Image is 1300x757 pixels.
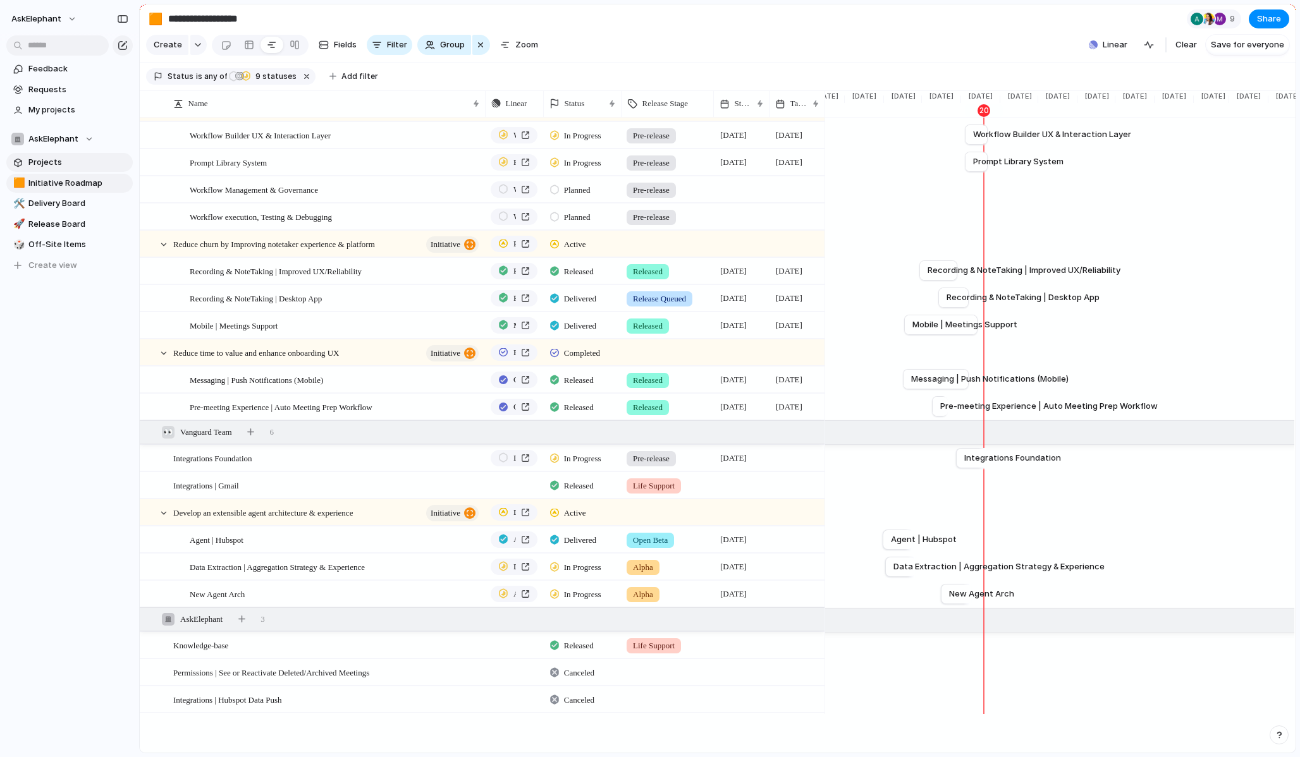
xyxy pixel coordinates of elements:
div: 🛠️Delivery Board [6,194,133,213]
span: Create view [28,259,77,272]
div: 🚀Release Board [6,215,133,234]
span: Group [440,39,465,51]
span: [DATE] [1155,91,1190,102]
span: Integrations Foundation [173,451,252,465]
span: Reduce churn by Improving notetaker experience & platform [513,238,516,250]
span: [DATE] [717,318,750,333]
span: Filter [387,39,407,51]
span: Zoom [515,39,538,51]
span: [DATE] [773,128,806,143]
a: Prompt Library System [973,152,979,171]
span: Mobile | Meetings Support [190,318,278,332]
button: AskElephant [6,130,133,148]
a: Workflow execution, Testing & Debugging [491,209,537,225]
button: initiative [426,236,479,253]
a: Requests [6,80,133,99]
button: Fields [314,35,362,55]
div: 🛠️ [13,197,22,211]
span: [DATE] [717,263,750,279]
span: Open Beta [633,534,668,547]
span: [DATE] [717,372,750,387]
span: [DATE] [1077,91,1113,102]
span: Mobile | Meetings Support [912,318,1017,331]
div: 20 [978,104,990,117]
span: Open in Linear [513,401,516,413]
span: 6 [270,426,274,439]
span: Alpha [633,561,653,574]
span: Vanguard Team [180,426,232,439]
a: Messaging | Push Notifications (Mobile) [911,370,960,389]
div: 🎲 [13,238,22,252]
span: statuses [252,71,297,82]
a: Projects [6,153,133,172]
span: [DATE] [1229,91,1265,102]
span: Pre-release [633,452,670,465]
span: AskElephant [180,613,223,626]
span: Workflow Builder UX & Interaction Layer [513,129,516,142]
span: 9 [1230,13,1239,25]
button: Filter [367,35,412,55]
span: [DATE] [773,372,806,387]
button: 🎲 [11,238,24,251]
span: Release Stage [642,97,689,110]
span: Recording & NoteTaking | Desktop App [513,292,516,305]
span: My projects [28,104,128,116]
span: Share [1257,13,1281,25]
button: AskElephant [6,9,83,29]
div: 🟧 [149,10,162,27]
button: 🟧 [11,177,24,190]
span: Recording & NoteTaking | UX Enhancements [513,265,516,277]
span: Prompt Library System [190,155,267,169]
button: Linear [1084,35,1132,54]
span: Messaging | Push Notifications (Mobile) [190,372,323,387]
span: Planned [564,184,591,197]
a: Reduce time to value and enhance onboarding UX [491,344,537,361]
button: Create view [6,256,133,275]
a: Integrations Foundation [491,450,537,466]
button: 🟧 [145,9,166,29]
span: Released [564,480,594,492]
span: [DATE] [773,155,806,170]
span: Reduce churn by Improving notetaker experience & platform [173,236,375,251]
button: 9 statuses [228,70,299,83]
a: My projects [6,100,133,119]
a: New Agent Arch [949,584,963,603]
a: Agent | Hubspot [891,530,905,549]
button: Create [146,35,188,55]
span: In Progress [564,561,601,574]
span: Pre-release [633,157,670,169]
span: Initiative Roadmap [28,177,128,190]
span: Released [633,374,663,387]
a: Open inLinear [491,399,537,415]
a: Feedback [6,59,133,78]
span: Permissions | See or Reactivate Deleted/Archived Meetings [173,665,369,679]
button: initiative [426,505,479,521]
div: 🟧 [13,176,22,190]
span: [DATE] [845,91,880,102]
button: Share [1249,9,1289,28]
span: In Progress [564,157,601,169]
span: Active [564,507,586,519]
span: Agent | Hubspot [891,533,957,546]
span: Pre-release [633,211,670,224]
span: Alpha [633,588,653,601]
a: Recording & NoteTaking | Desktop App [947,288,960,307]
span: Workflow execution, Testing & Debugging [190,209,332,224]
span: Release Board [28,218,128,231]
span: Canceled [564,667,594,679]
span: [DATE] [773,263,806,279]
span: 3 [261,613,265,626]
span: Agent Arch Foundation [513,588,516,600]
span: Target date [790,97,807,110]
span: Knowledge-base [173,638,228,652]
span: Active [564,238,586,251]
span: Develop an extensible agent architecture & experience [173,505,353,519]
span: [DATE] [1000,91,1036,102]
button: 🛠️ [11,197,24,210]
span: Requests [28,83,128,96]
a: Develop an extensible agent architecture & experience [491,504,537,521]
button: Add filter [322,68,386,85]
div: 🟧Initiative Roadmap [6,174,133,193]
span: Data Extractions v1 [513,560,516,573]
span: Save for everyone [1211,39,1284,51]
